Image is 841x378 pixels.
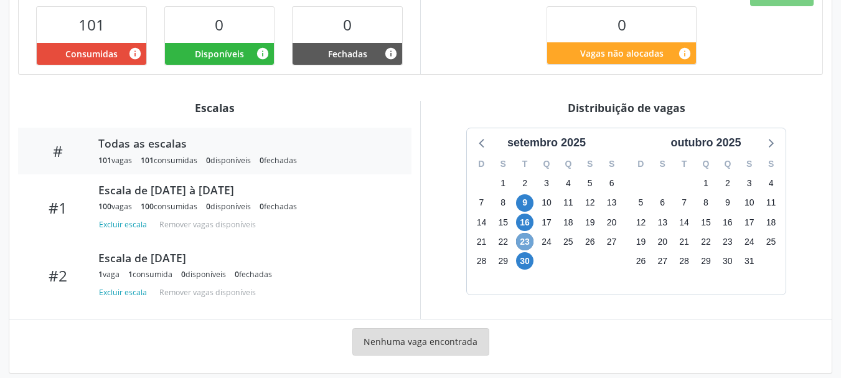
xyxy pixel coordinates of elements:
[538,233,555,250] span: quarta-feira, 24 de setembro de 2025
[514,154,536,174] div: T
[763,194,780,212] span: sábado, 11 de outubro de 2025
[260,201,297,212] div: fechadas
[27,267,90,285] div: #2
[760,154,782,174] div: S
[128,269,133,280] span: 1
[516,194,533,212] span: terça-feira, 9 de setembro de 2025
[601,154,623,174] div: S
[181,269,186,280] span: 0
[719,175,736,192] span: quinta-feira, 2 de outubro de 2025
[343,14,352,35] span: 0
[98,136,394,150] div: Todas as escalas
[98,155,111,166] span: 101
[98,269,120,280] div: vaga
[618,14,626,35] span: 0
[494,252,512,270] span: segunda-feira, 29 de setembro de 2025
[141,155,154,166] span: 101
[763,175,780,192] span: sábado, 4 de outubro de 2025
[256,47,270,60] i: Vagas alocadas e sem marcações associadas
[741,252,758,270] span: sexta-feira, 31 de outubro de 2025
[678,47,692,60] i: Quantidade de vagas restantes do teto de vagas
[536,154,558,174] div: Q
[580,47,664,60] span: Vagas não alocadas
[697,194,715,212] span: quarta-feira, 8 de outubro de 2025
[141,201,154,212] span: 100
[719,214,736,231] span: quinta-feira, 16 de outubro de 2025
[632,252,649,270] span: domingo, 26 de outubro de 2025
[654,252,671,270] span: segunda-feira, 27 de outubro de 2025
[632,233,649,250] span: domingo, 19 de outubro de 2025
[675,194,693,212] span: terça-feira, 7 de outubro de 2025
[675,214,693,231] span: terça-feira, 14 de outubro de 2025
[181,269,226,280] div: disponíveis
[98,216,152,233] button: Excluir escala
[516,233,533,250] span: terça-feira, 23 de setembro de 2025
[741,214,758,231] span: sexta-feira, 17 de outubro de 2025
[697,252,715,270] span: quarta-feira, 29 de outubro de 2025
[27,199,90,217] div: #1
[98,155,132,166] div: vagas
[494,194,512,212] span: segunda-feira, 8 de setembro de 2025
[18,101,411,115] div: Escalas
[654,194,671,212] span: segunda-feira, 6 de outubro de 2025
[695,154,717,174] div: Q
[472,214,490,231] span: domingo, 14 de setembro de 2025
[430,101,823,115] div: Distribuição de vagas
[581,233,599,250] span: sexta-feira, 26 de setembro de 2025
[352,328,489,356] div: Nenhuma vaga encontrada
[472,233,490,250] span: domingo, 21 de setembro de 2025
[581,214,599,231] span: sexta-feira, 19 de setembro de 2025
[538,194,555,212] span: quarta-feira, 10 de setembro de 2025
[674,154,695,174] div: T
[494,233,512,250] span: segunda-feira, 22 de setembro de 2025
[27,142,90,160] div: #
[763,214,780,231] span: sábado, 18 de outubro de 2025
[741,233,758,250] span: sexta-feira, 24 de outubro de 2025
[603,175,621,192] span: sábado, 6 de setembro de 2025
[206,201,210,212] span: 0
[502,135,591,151] div: setembro 2025
[206,155,251,166] div: disponíveis
[560,233,577,250] span: quinta-feira, 25 de setembro de 2025
[141,201,197,212] div: consumidas
[654,214,671,231] span: segunda-feira, 13 de outubro de 2025
[472,252,490,270] span: domingo, 28 de setembro de 2025
[492,154,514,174] div: S
[98,269,103,280] span: 1
[716,154,738,174] div: Q
[579,154,601,174] div: S
[603,233,621,250] span: sábado, 27 de setembro de 2025
[719,194,736,212] span: quinta-feira, 9 de outubro de 2025
[260,201,264,212] span: 0
[235,269,272,280] div: fechadas
[538,175,555,192] span: quarta-feira, 3 de setembro de 2025
[516,175,533,192] span: terça-feira, 2 de setembro de 2025
[741,175,758,192] span: sexta-feira, 3 de outubro de 2025
[494,175,512,192] span: segunda-feira, 1 de setembro de 2025
[260,155,264,166] span: 0
[98,201,111,212] span: 100
[603,214,621,231] span: sábado, 20 de setembro de 2025
[654,233,671,250] span: segunda-feira, 20 de outubro de 2025
[697,175,715,192] span: quarta-feira, 1 de outubro de 2025
[560,175,577,192] span: quinta-feira, 4 de setembro de 2025
[98,251,394,265] div: Escala de [DATE]
[516,252,533,270] span: terça-feira, 30 de setembro de 2025
[632,194,649,212] span: domingo, 5 de outubro de 2025
[98,183,394,197] div: Escala de [DATE] à [DATE]
[98,284,152,301] button: Excluir escala
[632,214,649,231] span: domingo, 12 de outubro de 2025
[581,175,599,192] span: sexta-feira, 5 de setembro de 2025
[128,269,172,280] div: consumida
[472,194,490,212] span: domingo, 7 de setembro de 2025
[581,194,599,212] span: sexta-feira, 12 de setembro de 2025
[78,14,105,35] span: 101
[557,154,579,174] div: Q
[128,47,142,60] i: Vagas alocadas que possuem marcações associadas
[328,47,367,60] span: Fechadas
[738,154,760,174] div: S
[494,214,512,231] span: segunda-feira, 15 de setembro de 2025
[630,154,652,174] div: D
[538,214,555,231] span: quarta-feira, 17 de setembro de 2025
[675,252,693,270] span: terça-feira, 28 de outubro de 2025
